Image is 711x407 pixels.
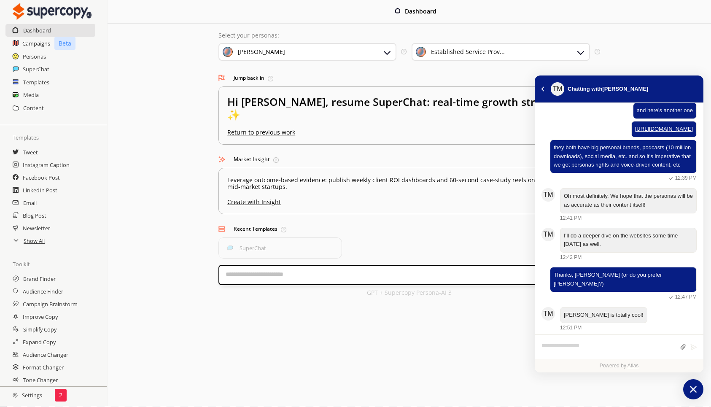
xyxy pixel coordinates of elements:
img: Dropdown Icon [382,47,392,57]
div: atlas-message-text [564,232,693,249]
a: Simplify Copy [23,323,57,336]
div: Wednesday, June 19, 2024, 12:38 PM [550,121,697,137]
svg: atlas-sent-icon [667,175,675,182]
img: Brand Icon [223,47,233,57]
a: Templates [23,76,49,89]
a: SuperChat [23,63,49,75]
div: atlas-message [541,307,697,332]
h2: Blog Post [23,209,46,222]
p: I’ll do a deeper dive on the websites some time [DATE] as well. [564,232,693,249]
a: Show All [24,234,45,247]
a: Personas [23,50,46,63]
a: Tweet [23,146,38,159]
h3: Market Insight [218,153,600,166]
div: atlas-message [541,267,697,301]
a: Expand Copy [23,336,56,348]
div: 12:51 PM [560,324,582,332]
div: atlas-message-text [637,106,693,115]
img: Market Insight [218,156,225,163]
p: and here's another one [637,106,693,115]
img: Audience Icon [416,47,426,57]
button: SuperChat [218,237,342,259]
div: atlas-message [541,140,697,182]
div: Established Service Prov... [431,49,505,55]
img: Tooltip Icon [595,49,600,54]
div: atlas-message-text [554,143,693,170]
div: Wednesday, June 19, 2024, 12:42 PM [560,228,697,261]
p: 2 [59,392,62,399]
div: atlas-message [541,228,697,261]
img: Close [13,3,92,20]
a: Facebook Post [23,171,60,184]
p: Leverage outcome-based evidence: publish weekly client ROI dashboards and 60-second case-study re... [227,177,591,190]
div: Wednesday, June 19, 2024, 12:39 PM [550,140,697,182]
div: atlas-ticket [535,103,703,372]
h3: Jump back in [218,72,600,84]
button: Attach files by clicking or dropping files here [680,343,686,350]
div: atlas-window [535,75,703,372]
a: Campaigns [22,37,50,50]
div: atlas-message [541,102,697,119]
a: Newsletter [23,222,50,234]
h2: Content [23,102,44,114]
div: [PERSON_NAME] [238,49,285,55]
a: Email [23,197,37,209]
div: Powered by [535,359,703,372]
div: atlas-message-author-avatar [541,188,555,202]
a: Dashboard [23,24,51,37]
img: Dropdown Icon [576,47,586,57]
p: they both have big personal brands, podcasts (10 million downloads), social media, etc. and so it... [554,143,693,170]
div: 12:42 PM [560,253,582,261]
div: Wednesday, June 19, 2024, 12:47 PM [550,267,697,301]
div: Wednesday, June 19, 2024, 12:41 PM [560,188,697,222]
h2: Instagram Caption [23,159,70,171]
div: atlas-message-text [635,125,693,134]
button: atlas-launcher [683,379,703,399]
p: GPT + Supercopy Persona-AI 3 [367,289,452,296]
div: atlas-message-author-avatar [541,307,555,321]
p: Oh most definitely. We hope that the personas will be as accurate as their content itself! [564,192,693,210]
img: Tooltip Icon [281,227,286,232]
h2: Hi [PERSON_NAME], resume SuperChat: real-time growth strategy 🚀✨ [227,95,591,129]
a: [URL][DOMAIN_NAME] [635,126,693,132]
img: Tooltip Icon [273,157,279,163]
div: atlas-message-bubble [560,228,697,253]
p: Thanks, [PERSON_NAME] (or do you prefer [PERSON_NAME]?) [554,271,693,288]
a: Format Changer [23,361,64,374]
div: atlas-composer [541,339,697,355]
p: Select your personas: [218,32,600,39]
img: Tooltip Icon [268,76,273,81]
a: Media [23,89,39,101]
h2: Audience Finder [23,285,63,298]
a: Campaign Brainstorm [23,298,78,310]
a: Brand Finder [23,272,56,285]
div: atlas-message-author-avatar [551,82,564,96]
div: 12:39 PM [667,174,697,182]
img: SuperChat [227,245,233,251]
b: Dashboard [405,7,436,15]
a: Atlas [628,363,639,369]
div: atlas-message-bubble [550,140,697,173]
div: atlas-message-text [564,311,644,320]
h3: Recent Templates [218,223,600,235]
a: LinkedIn Post [23,184,57,197]
div: atlas-message [541,188,697,222]
p: [PERSON_NAME] is totally cool! [564,311,644,320]
a: Audience Changer [23,348,68,361]
img: Tooltip Icon [401,49,407,54]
